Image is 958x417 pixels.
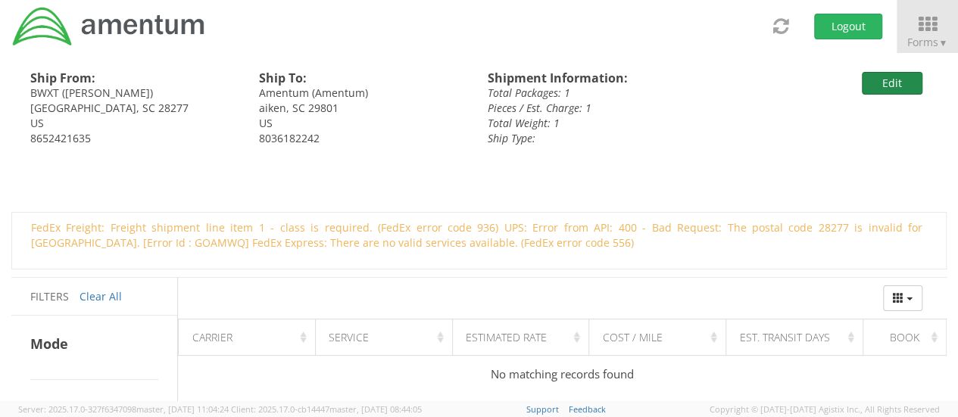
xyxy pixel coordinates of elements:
[883,285,922,311] button: Columns
[938,36,947,49] span: ▼
[30,399,158,417] h4: Carriers
[80,289,122,303] a: Clear All
[466,330,584,345] div: Estimated Rate
[30,72,236,86] h4: Ship From:
[136,403,229,415] span: master, [DATE] 11:04:24
[20,220,934,251] div: FedEx Freight: Freight shipment line item 1 - class is required. (FedEx error code 936) UPS: Erro...
[877,330,942,345] div: Book
[488,131,770,146] div: Ship Type:
[18,403,229,415] span: Server: 2025.17.0-327f6347098
[488,72,770,86] h4: Shipment Information:
[259,101,465,116] div: aiken, SC 29801
[30,116,236,131] div: US
[603,330,721,345] div: Cost / Mile
[329,403,422,415] span: master, [DATE] 08:44:05
[30,289,69,303] span: Filters
[488,101,770,116] div: Pieces / Est. Charge: 1
[30,86,236,101] div: BWXT ([PERSON_NAME])
[488,86,770,101] div: Total Packages: 1
[192,330,310,345] div: Carrier
[259,116,465,131] div: US
[907,35,947,49] span: Forms
[259,72,465,86] h4: Ship To:
[740,330,858,345] div: Est. Transit Days
[259,131,465,146] div: 8036182242
[488,116,770,131] div: Total Weight: 1
[569,403,606,415] a: Feedback
[30,131,236,146] div: 8652421635
[179,356,947,394] td: No matching records found
[814,14,882,39] button: Logout
[526,403,559,415] a: Support
[11,5,207,48] img: dyn-intl-logo-049831509241104b2a82.png
[710,403,940,415] span: Copyright © [DATE]-[DATE] Agistix Inc., All Rights Reserved
[259,86,465,101] div: Amentum (Amentum)
[30,101,236,116] div: [GEOGRAPHIC_DATA], SC 28277
[30,335,158,353] h4: Mode
[231,403,422,415] span: Client: 2025.17.0-cb14447
[862,72,922,95] button: Edit
[329,330,447,345] div: Service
